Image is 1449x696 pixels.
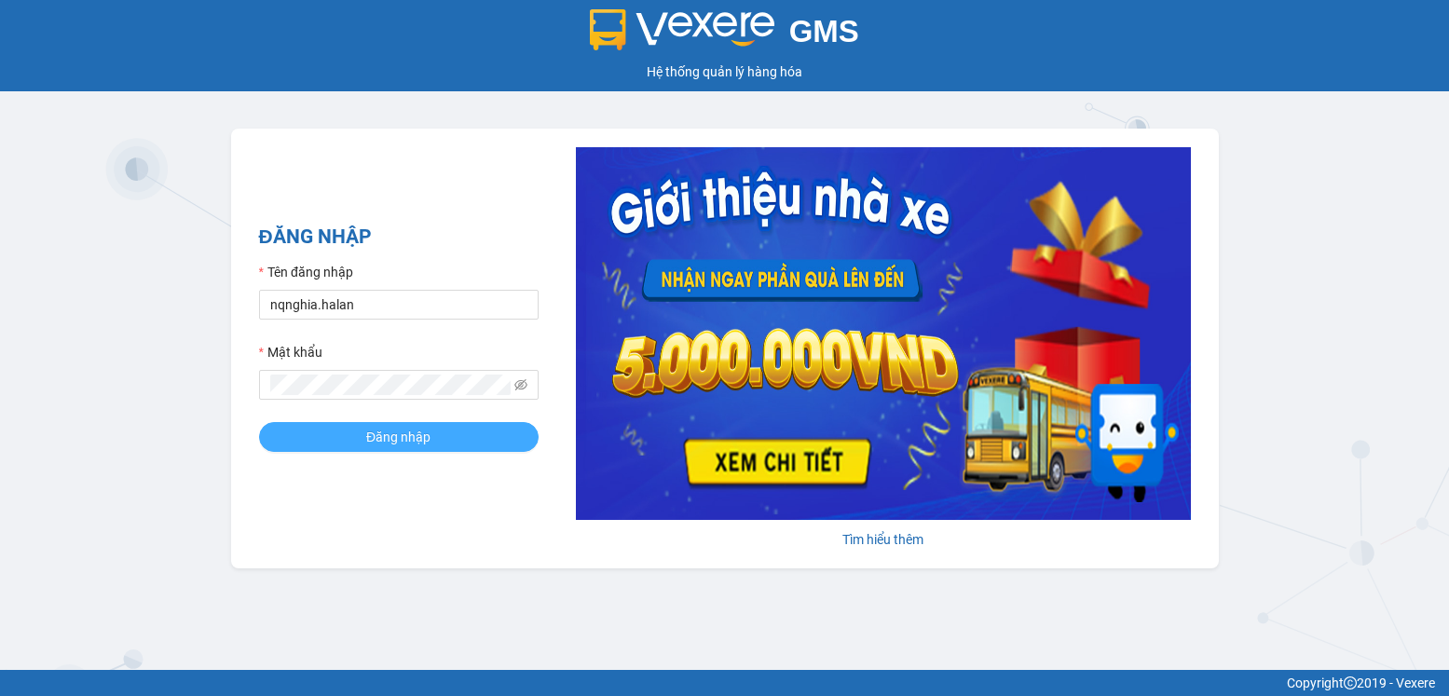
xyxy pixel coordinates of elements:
span: Đăng nhập [366,427,431,447]
img: logo 2 [590,9,774,50]
input: Tên đăng nhập [259,290,539,320]
div: Copyright 2019 - Vexere [14,673,1435,693]
button: Đăng nhập [259,422,539,452]
span: eye-invisible [514,378,527,391]
div: Tìm hiểu thêm [576,529,1191,550]
div: Hệ thống quản lý hàng hóa [5,61,1444,82]
span: GMS [789,14,859,48]
label: Mật khẩu [259,342,322,362]
label: Tên đăng nhập [259,262,353,282]
a: GMS [590,28,859,43]
h2: ĐĂNG NHẬP [259,222,539,252]
span: copyright [1344,676,1357,689]
img: banner-0 [576,147,1191,520]
input: Mật khẩu [270,375,511,395]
